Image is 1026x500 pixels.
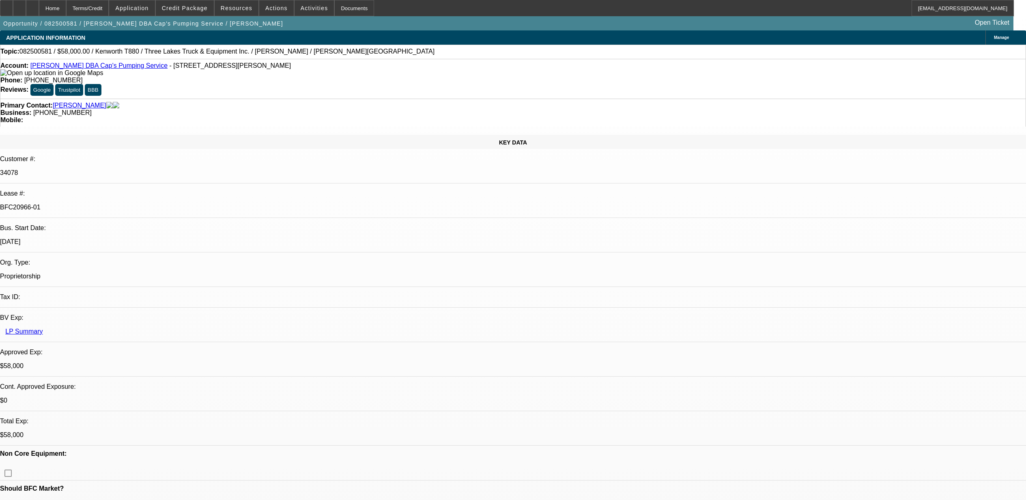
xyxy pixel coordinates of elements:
span: Application [115,5,148,11]
button: BBB [85,84,101,96]
span: Resources [221,5,252,11]
img: linkedin-icon.png [113,102,119,109]
span: - [STREET_ADDRESS][PERSON_NAME] [170,62,291,69]
img: Open up location in Google Maps [0,69,103,77]
span: APPLICATION INFORMATION [6,34,85,41]
span: KEY DATA [499,139,527,146]
strong: Reviews: [0,86,28,93]
strong: Account: [0,62,28,69]
a: [PERSON_NAME] [53,102,106,109]
button: Trustpilot [55,84,83,96]
span: [PHONE_NUMBER] [33,109,92,116]
span: Manage [994,35,1009,40]
a: LP Summary [5,328,43,335]
span: 082500581 / $58,000.00 / Kenworth T880 / Three Lakes Truck & Equipment Inc. / [PERSON_NAME] / [PE... [19,48,434,55]
strong: Primary Contact: [0,102,53,109]
a: View Google Maps [0,69,103,76]
span: Activities [301,5,328,11]
a: Open Ticket [972,16,1013,30]
img: facebook-icon.png [106,102,113,109]
span: [PHONE_NUMBER] [24,77,83,84]
strong: Mobile: [0,116,23,123]
span: Opportunity / 082500581 / [PERSON_NAME] DBA Cap's Pumping Service / [PERSON_NAME] [3,20,283,27]
button: Credit Package [156,0,214,16]
strong: Business: [0,109,31,116]
button: Application [109,0,155,16]
button: Resources [215,0,258,16]
a: [PERSON_NAME] DBA Cap's Pumping Service [30,62,168,69]
span: Actions [265,5,288,11]
strong: Phone: [0,77,22,84]
span: Credit Package [162,5,208,11]
button: Google [30,84,54,96]
button: Actions [259,0,294,16]
button: Activities [295,0,334,16]
strong: Topic: [0,48,19,55]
